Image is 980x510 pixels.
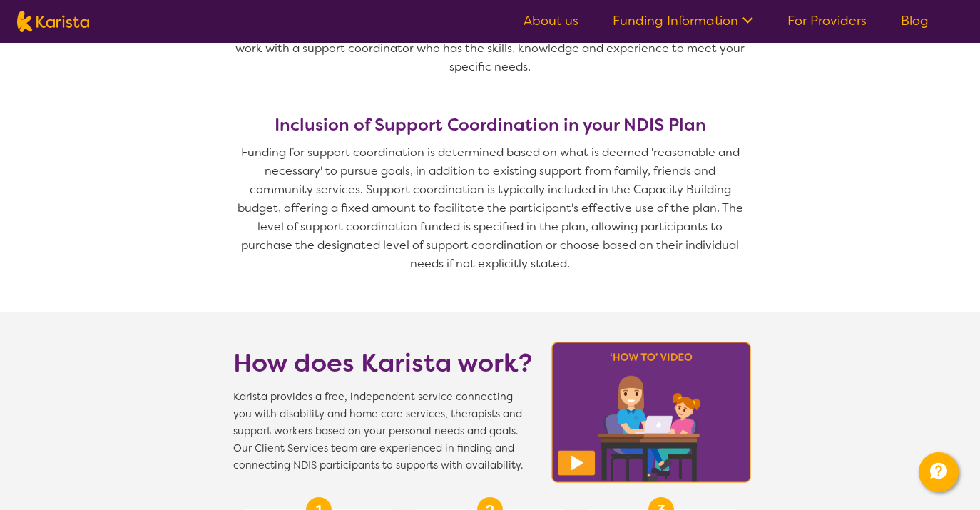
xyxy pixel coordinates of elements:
[919,452,959,492] button: Channel Menu
[787,12,867,29] a: For Providers
[547,337,755,487] img: Karista video
[233,115,747,135] h3: Inclusion of Support Coordination in your NDIS Plan
[233,346,533,380] h1: How does Karista work?
[17,11,89,32] img: Karista logo
[613,12,753,29] a: Funding Information
[901,12,929,29] a: Blog
[524,12,578,29] a: About us
[233,143,747,273] p: Funding for support coordination is determined based on what is deemed 'reasonable and necessary'...
[233,389,533,474] span: Karista provides a free, independent service connecting you with disability and home care service...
